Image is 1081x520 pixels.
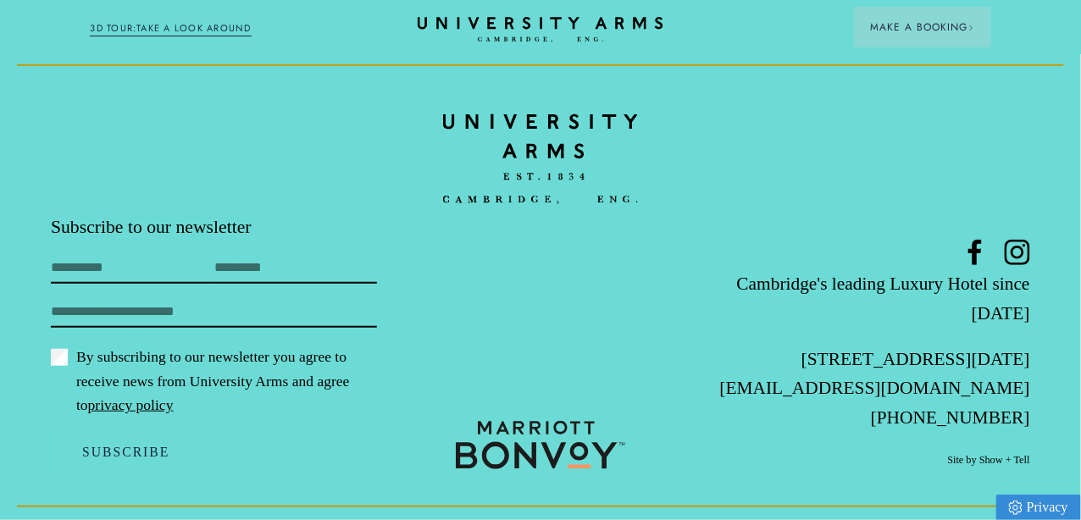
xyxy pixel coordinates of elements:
[443,102,638,216] img: bc90c398f2f6aa16c3ede0e16ee64a97.svg
[51,349,68,366] input: By subscribing to our newsletter you agree to receive news from University Arms and agree topriva...
[871,19,974,35] span: Make a Booking
[51,215,377,241] p: Subscribe to our newsletter
[962,240,988,265] a: Facebook
[704,345,1030,373] p: [STREET_ADDRESS][DATE]
[51,434,201,469] button: Subscribe
[51,345,377,417] label: By subscribing to our newsletter you agree to receive news from University Arms and agree to
[90,21,252,36] a: 3D TOUR:TAKE A LOOK AROUND
[948,453,1030,468] a: Site by Show + Tell
[443,102,638,215] a: Home
[996,495,1081,520] a: Privacy
[871,407,1030,428] a: [PHONE_NUMBER]
[968,25,974,30] img: Arrow icon
[1005,240,1030,265] a: Instagram
[854,7,991,47] button: Make a BookingArrow icon
[704,269,1030,328] p: Cambridge's leading Luxury Hotel since [DATE]
[720,378,1030,398] a: [EMAIL_ADDRESS][DOMAIN_NAME]
[418,17,663,43] a: Home
[88,396,174,413] a: privacy policy
[1009,501,1023,515] img: Privacy
[456,421,625,469] img: 0b373a9250846ddb45707c9c41e4bd95.svg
